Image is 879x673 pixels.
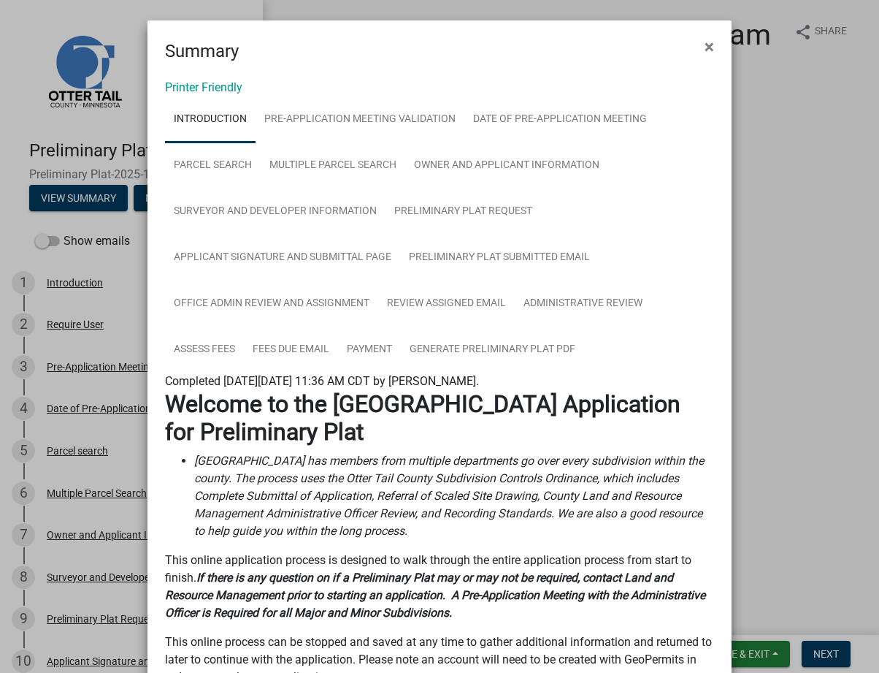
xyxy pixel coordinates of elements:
[165,189,385,235] a: Surveyor and Developer Information
[165,142,261,189] a: Parcel search
[338,327,401,373] a: Payment
[378,281,515,327] a: Review Assigned Email
[400,235,599,281] a: Preliminary Plat Submitted Email
[401,327,584,373] a: Generate Preliminary Plat PDF
[165,80,242,94] a: Printer Friendly
[256,96,464,143] a: Pre-Application Meeting Validation
[515,281,651,327] a: Administrative Review
[165,571,705,620] strong: If there is any question on if a Preliminary Plat may or may not be required, contact Land and Re...
[165,235,400,281] a: Applicant Signature and Submittal Page
[464,96,656,143] a: Date of Pre-Application Meeting
[165,374,479,388] span: Completed [DATE][DATE] 11:36 AM CDT by [PERSON_NAME].
[165,390,680,446] strong: Welcome to the [GEOGRAPHIC_DATA] Application for Preliminary Plat
[165,96,256,143] a: Introduction
[244,327,338,373] a: Fees Due Email
[194,454,704,538] i: [GEOGRAPHIC_DATA] has members from multiple departments go over every subdivision within the coun...
[261,142,405,189] a: Multiple Parcel Search
[165,552,714,622] p: This online application process is designed to walk through the entire application process from s...
[165,327,244,373] a: Assess Fees
[693,26,726,67] button: Close
[405,142,608,189] a: Owner and Applicant Information
[385,189,541,235] a: Preliminary Plat Request
[705,37,714,57] span: ×
[165,38,239,64] h4: Summary
[165,281,378,327] a: Office Admin Review and Assignment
